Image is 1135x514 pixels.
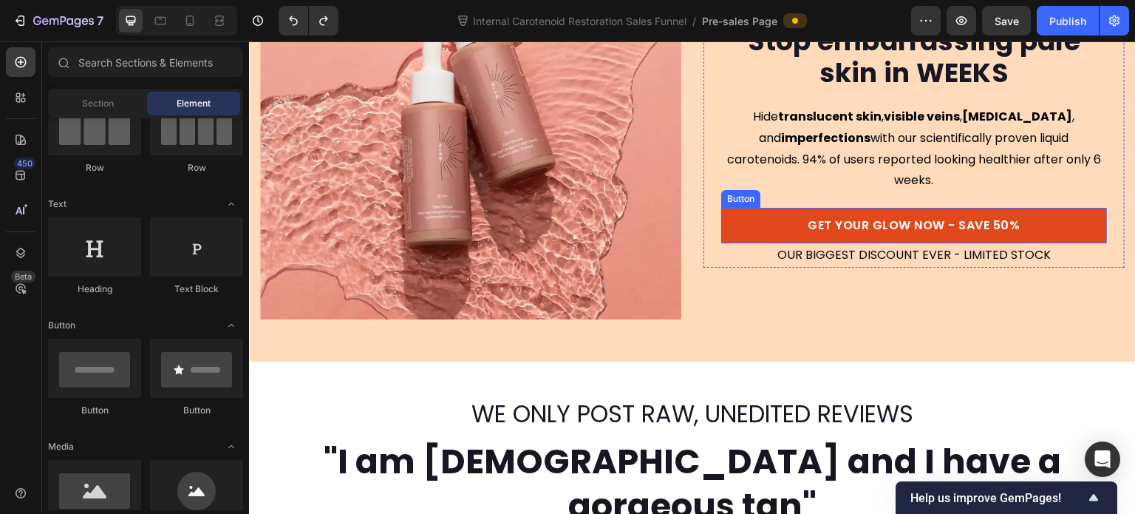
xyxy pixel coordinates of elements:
div: Heading [48,283,141,296]
div: Undo/Redo [279,6,338,35]
span: Save [995,15,1019,27]
button: Show survey - Help us improve GemPages! [910,489,1102,507]
iframe: To enrich screen reader interactions, please activate Accessibility in Grammarly extension settings [249,41,1135,514]
span: Element [177,97,211,110]
span: Pre-sales Page [702,13,777,29]
button: 7 [6,6,110,35]
div: Beta [11,271,35,283]
div: Open Intercom Messenger [1085,442,1120,477]
div: 450 [14,158,35,169]
span: Button [48,319,75,332]
div: Button [48,404,141,417]
div: Row [150,161,243,175]
p: 7 [97,12,103,30]
a: GET YOUR GLOW NOW - SAVE 50% [472,166,858,202]
p: "I am [DEMOGRAPHIC_DATA] and I have a gorgeous tan" [13,399,874,487]
span: Toggle open [219,192,243,216]
button: Publish [1037,6,1099,35]
h2: To enrich screen reader interactions, please activate Accessibility in Grammarly extension settings [11,397,876,489]
strong: visible veins [635,67,712,84]
div: Text Block [150,283,243,296]
p: OUR BIGGEST DISCOUNT EVER - LIMITED STOCK [528,203,802,225]
strong: translucent skin [530,67,633,84]
span: Internal Carotenoid Restoration Sales Funnel [470,13,689,29]
p: Hide , , , and with our scientifically proven liquid carotenoids. 94% of users reported looking h... [474,65,856,150]
input: Search Sections & Elements [48,47,243,77]
strong: [MEDICAL_DATA] [714,67,824,84]
div: Row [48,161,141,175]
div: Button [150,404,243,417]
strong: imperfections [533,88,622,105]
span: / [692,13,696,29]
span: Media [48,440,74,453]
span: Toggle open [219,314,243,337]
div: Publish [1049,13,1086,29]
h2: WE ONLY POST RAW, UNEDITED REVIEWS [11,356,876,390]
div: Button [475,151,508,164]
span: Toggle open [219,435,243,459]
span: Text [48,197,67,211]
button: Save [982,6,1031,35]
p: GET YOUR GLOW NOW - SAVE 50% [559,175,771,193]
span: Help us improve GemPages! [910,491,1085,505]
span: Section [82,97,114,110]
